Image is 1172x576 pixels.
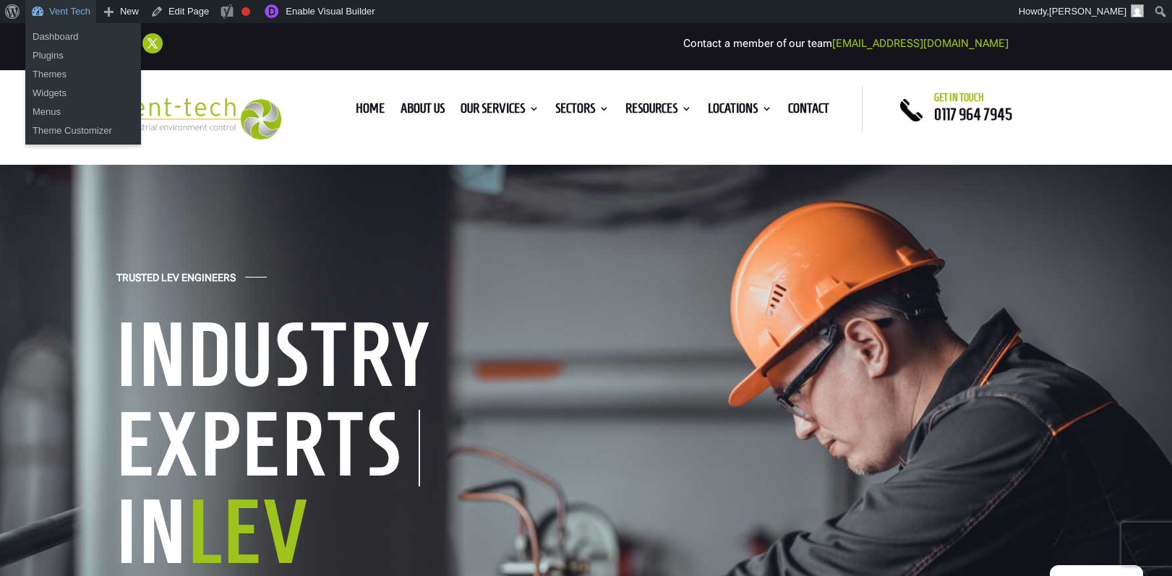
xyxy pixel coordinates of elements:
img: 2023-09-27T08_35_16.549ZVENT-TECH---Clear-background [116,98,282,140]
a: Widgets [25,84,141,103]
a: Plugins [25,46,141,65]
a: Sectors [555,103,609,119]
a: Follow on X [142,33,163,53]
span: Get in touch [934,92,984,103]
span: Contact a member of our team [683,37,1009,50]
a: 0117 964 7945 [934,106,1012,123]
a: [EMAIL_ADDRESS][DOMAIN_NAME] [832,37,1009,50]
a: Locations [708,103,772,119]
h1: Experts [116,410,420,486]
a: Home [356,103,385,119]
a: Dashboard [25,27,141,46]
ul: Vent Tech [25,61,141,145]
a: Themes [25,65,141,84]
h1: Industry [116,309,565,408]
a: Menus [25,103,141,121]
a: Theme Customizer [25,121,141,140]
ul: Vent Tech [25,23,141,69]
span: [PERSON_NAME] [1049,6,1126,17]
h4: Trusted LEV Engineers [116,272,236,291]
a: Resources [625,103,692,119]
div: Focus keyphrase not set [241,7,250,16]
a: About us [401,103,445,119]
a: Our Services [461,103,539,119]
a: Contact [788,103,829,119]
